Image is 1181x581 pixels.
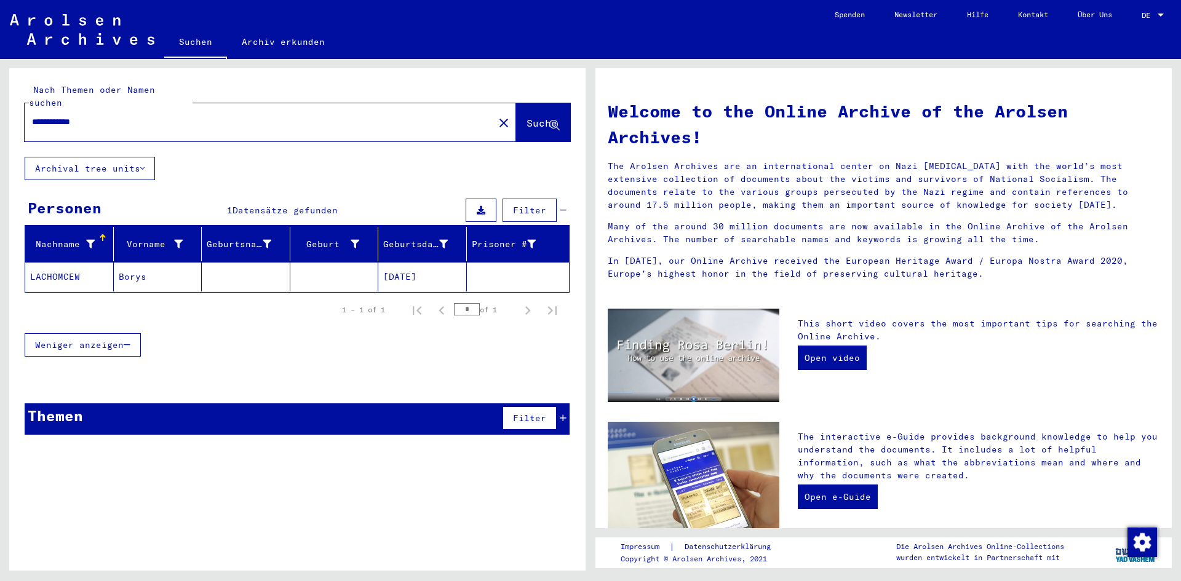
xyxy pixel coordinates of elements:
[503,406,557,430] button: Filter
[608,309,779,402] img: video.jpg
[114,227,202,261] mat-header-cell: Vorname
[896,552,1064,563] p: wurden entwickelt in Partnerschaft mit
[295,234,378,254] div: Geburt‏
[119,234,202,254] div: Vorname
[798,317,1159,343] p: This short video covers the most important tips for searching the Online Archive.
[540,298,565,322] button: Last page
[378,227,467,261] mat-header-cell: Geburtsdatum
[621,540,669,553] a: Impressum
[383,238,448,251] div: Geburtsdatum
[10,14,154,45] img: Arolsen_neg.svg
[119,238,183,251] div: Vorname
[1127,528,1157,557] img: Zustimmung ändern
[621,540,785,553] div: |
[503,199,557,222] button: Filter
[798,346,867,370] a: Open video
[207,238,271,251] div: Geburtsname
[454,304,515,315] div: of 1
[608,98,1159,150] h1: Welcome to the Online Archive of the Arolsen Archives!
[1113,537,1159,567] img: yv_logo.png
[25,262,114,291] mat-cell: LACHOMCEW
[608,160,1159,211] p: The Arolsen Archives are an international center on Nazi [MEDICAL_DATA] with the world’s most ext...
[515,298,540,322] button: Next page
[429,298,454,322] button: Previous page
[405,298,429,322] button: First page
[467,227,570,261] mat-header-cell: Prisoner #
[896,541,1064,552] p: Die Arolsen Archives Online-Collections
[25,157,155,180] button: Archival tree units
[798,430,1159,482] p: The interactive e-Guide provides background knowledge to help you understand the documents. It in...
[675,540,785,553] a: Datenschutzerklärung
[28,405,83,427] div: Themen
[29,84,155,108] mat-label: Nach Themen oder Namen suchen
[798,484,878,509] a: Open e-Guide
[491,110,516,135] button: Clear
[207,234,290,254] div: Geburtsname
[25,227,114,261] mat-header-cell: Nachname
[30,234,113,254] div: Nachname
[608,422,779,536] img: eguide.jpg
[496,116,511,130] mat-icon: close
[621,553,785,564] p: Copyright © Arolsen Archives, 2021
[472,238,536,251] div: Prisoner #
[295,238,360,251] div: Geburt‏
[383,234,466,254] div: Geburtsdatum
[227,27,340,57] a: Archiv erkunden
[30,238,95,251] div: Nachname
[35,339,124,350] span: Weniger anzeigen
[527,117,557,129] span: Suche
[513,205,546,216] span: Filter
[378,262,467,291] mat-cell: [DATE]
[202,227,290,261] mat-header-cell: Geburtsname
[342,304,385,315] div: 1 – 1 of 1
[1142,11,1155,20] span: DE
[513,413,546,424] span: Filter
[25,333,141,357] button: Weniger anzeigen
[28,197,101,219] div: Personen
[290,227,379,261] mat-header-cell: Geburt‏
[227,205,233,216] span: 1
[516,103,570,141] button: Suche
[608,255,1159,280] p: In [DATE], our Online Archive received the European Heritage Award / Europa Nostra Award 2020, Eu...
[164,27,227,59] a: Suchen
[233,205,338,216] span: Datensätze gefunden
[472,234,555,254] div: Prisoner #
[608,220,1159,246] p: Many of the around 30 million documents are now available in the Online Archive of the Arolsen Ar...
[114,262,202,291] mat-cell: Borys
